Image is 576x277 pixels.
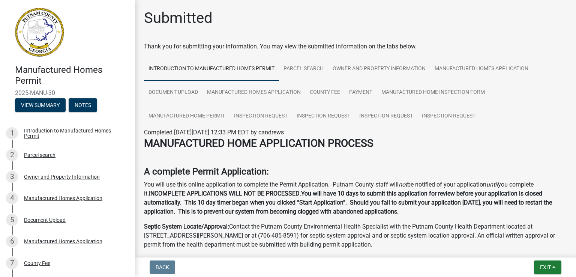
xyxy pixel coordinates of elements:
strong: A complete Permit Application: [144,166,269,177]
button: Exit [534,260,561,274]
a: Inspection Request [229,104,292,128]
button: View Summary [15,98,66,112]
img: Putnam County, Georgia [15,8,64,57]
strong: Septic System Locate/Approval: [144,223,229,230]
a: Inspection Request [292,104,355,128]
div: 6 [6,235,18,247]
a: Introduction to Manufactured Homes Permit [144,57,279,81]
span: Exit [540,264,551,270]
wm-modal-confirm: Summary [15,102,66,108]
a: Inspection Request [355,104,417,128]
a: County Fee [305,81,345,105]
div: Parcel search [24,152,55,158]
span: Completed [DATE][DATE] 12:33 PM EDT by candrews [144,129,284,136]
a: Manufactured Homes Application [430,57,533,81]
button: Back [150,260,175,274]
div: Manufactured Homes Application [24,196,102,201]
div: Owner and Property Information [24,174,100,179]
a: Parcel search [279,57,328,81]
a: Manufactured Homes Application [202,81,305,105]
i: until [486,181,498,188]
span: 2025-MANU-30 [15,89,120,96]
div: Thank you for submitting your information. You may view the submitted information on the tabs below. [144,42,567,51]
p: You will use this online application to complete the Permit Application. Putnam County staff will... [144,180,567,216]
div: Document Upload [24,217,66,223]
div: Introduction to Manufactured Homes Permit [24,128,123,138]
div: 3 [6,171,18,183]
div: Manufactured Homes Application [24,239,102,244]
div: 2 [6,149,18,161]
h4: Manufactured Homes Permit [15,65,129,86]
button: Notes [69,98,97,112]
p: Contact the Putnam County Environmental Health Specialist with the Putnam County Health Departmen... [144,222,567,249]
div: 5 [6,214,18,226]
i: not [399,181,407,188]
strong: INCOMPLETE APPLICATIONS WILL NOT BE PROCESSED [149,190,300,197]
strong: MANUFACTURED HOME APPLICATION PROCESS [144,137,373,149]
a: Document Upload [144,81,202,105]
div: County Fee [24,260,50,266]
a: Inspection Request [417,104,480,128]
a: Payment [345,81,377,105]
a: Manufactured Home Inspection Form [377,81,489,105]
wm-modal-confirm: Notes [69,102,97,108]
a: Owner and Property Information [328,57,430,81]
div: 7 [6,257,18,269]
h1: Submitted [144,9,213,27]
div: 1 [6,127,18,139]
a: Manufactured Home Permit [144,104,229,128]
strong: You will have 10 days to submit this application for review before your application is closed aut... [144,190,552,215]
span: Back [156,264,169,270]
div: 4 [6,192,18,204]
